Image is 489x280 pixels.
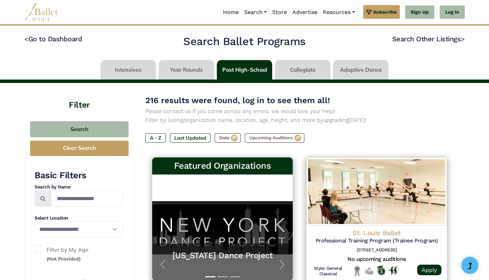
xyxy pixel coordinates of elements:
h4: Search by Name [35,184,123,191]
img: gem.svg [366,8,372,16]
a: upgrading [323,117,348,123]
a: Subscribe [363,5,400,19]
img: Offers Scholarship [377,266,385,275]
a: Apply [417,265,441,275]
a: Log In [440,5,465,19]
p: Please contact us if you come across any errors, we would love your help! [145,107,454,116]
a: Home [220,5,241,19]
h4: Select Location [35,215,123,222]
label: A - Z [145,133,166,143]
code: < [24,34,28,43]
a: Resources [320,5,357,19]
li: Intensives [99,60,157,80]
h4: St. Louis Ballet [312,228,441,237]
li: Adaptive Dance [332,60,390,80]
h2: Search Ballet Programs [183,34,305,49]
h5: Professional Training Program (Trainee Program) [312,237,441,244]
code: > [461,34,465,43]
h6: [STREET_ADDRESS] [312,247,441,253]
button: Clear Search [30,141,129,156]
span: Subscribe [373,8,397,16]
label: Date [215,133,241,143]
img: In Person [389,266,397,275]
p: Filter by listing/organization name, location, age, height, and more by [DATE]! [145,116,454,125]
img: Local [353,266,361,276]
a: Sign Up [405,5,434,19]
small: (Not Provided) [47,256,81,262]
h3: Featured Organizations [158,160,287,172]
h5: No upcoming auditions [312,256,441,263]
label: Upcoming Auditions [245,133,304,143]
h4: Filter [24,83,134,111]
a: [US_STATE] Dance Project [159,250,286,261]
input: Search by names... [51,191,123,207]
a: Store [269,5,290,19]
a: Advertise [290,5,320,19]
label: Filter by My Age [35,246,123,263]
button: Search [30,121,129,137]
h3: Basic Filters [35,170,123,181]
a: Search Other Listings> [392,35,465,43]
li: Collegiate [274,60,332,80]
img: No Financial Aid [365,266,373,276]
li: Year Rounds [157,60,215,80]
a: Search [241,5,269,19]
a: [US_STATE] Dance ProjectThis program is all about helping dancers launch their careers—no matter ... [159,182,286,274]
h6: Style: General Classical [312,266,344,277]
img: Logo [306,157,447,226]
li: Post High-School [215,60,274,80]
label: Last Updated [170,133,211,143]
a: <Go to Dashboard [24,35,82,43]
span: 216 results were found, log in to see them all! [145,96,330,105]
h5: [US_STATE] Dance Project [159,182,286,192]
